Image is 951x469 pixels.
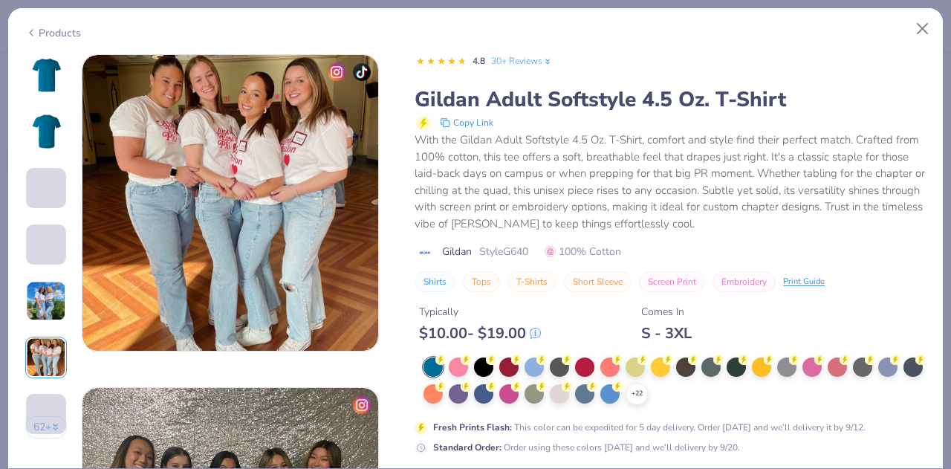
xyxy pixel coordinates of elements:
div: Print Guide [783,275,825,288]
img: User generated content [26,265,28,305]
div: Order using these colors [DATE] and we’ll delivery by 9/20. [433,440,740,453]
img: User generated content [26,208,28,248]
img: Front [28,57,64,93]
button: copy to clipboard [435,114,498,132]
span: Gildan [442,244,472,259]
img: tiktok-icon.png [353,63,371,81]
div: $ 10.00 - $ 19.00 [419,324,541,343]
img: insta-icon.png [328,63,345,81]
div: 4.8 Stars [416,50,467,74]
button: Shirts [415,271,455,292]
img: insta-icon.png [353,396,371,414]
img: brand logo [415,246,435,258]
button: Embroidery [713,271,776,292]
div: Gildan Adult Softstyle 4.5 Oz. T-Shirt [415,85,926,114]
strong: Fresh Prints Flash : [433,421,512,433]
strong: Standard Order : [433,441,502,453]
span: + 22 [632,389,643,399]
button: Short Sleeve [564,271,632,292]
div: Products [25,25,81,41]
span: 100% Cotton [545,244,621,259]
img: User generated content [26,337,66,378]
div: S - 3XL [641,324,692,343]
button: Screen Print [639,271,705,292]
button: Tops [463,271,500,292]
button: 62+ [25,416,68,439]
span: Style G640 [479,244,528,259]
img: 20cf8252-f395-4642-b1ae-c60196dd4df2 [82,55,378,351]
button: Close [909,15,937,43]
a: 30+ Reviews [491,54,553,68]
div: This color can be expedited for 5 day delivery. Order [DATE] and we’ll delivery it by 9/12. [433,420,866,433]
img: User generated content [26,281,66,321]
div: Typically [419,304,541,320]
div: Comes In [641,304,692,320]
button: T-Shirts [507,271,556,292]
div: With the Gildan Adult Softstyle 4.5 Oz. T-Shirt, comfort and style find their perfect match. Craf... [415,132,926,232]
span: 4.8 [473,55,485,67]
img: Back [28,114,64,149]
